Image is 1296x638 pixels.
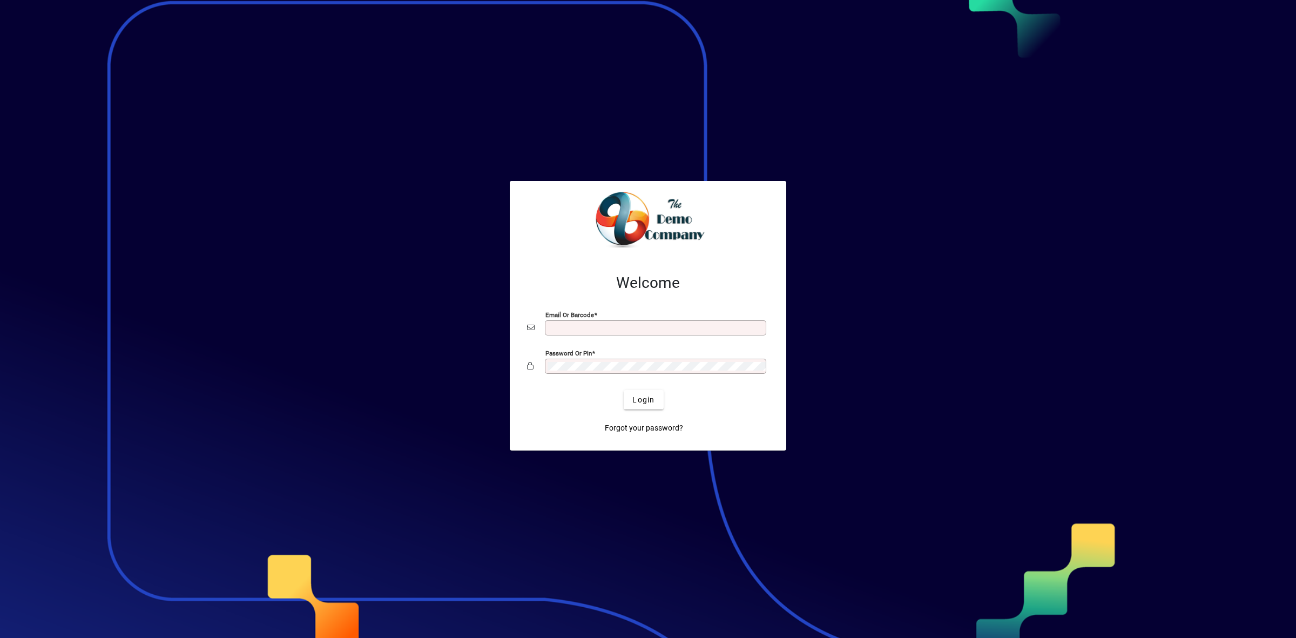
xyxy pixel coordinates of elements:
[545,311,594,319] mat-label: Email or Barcode
[527,274,769,292] h2: Welcome
[624,390,663,409] button: Login
[605,422,683,434] span: Forgot your password?
[632,394,654,406] span: Login
[545,350,592,357] mat-label: Password or Pin
[600,418,687,438] a: Forgot your password?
